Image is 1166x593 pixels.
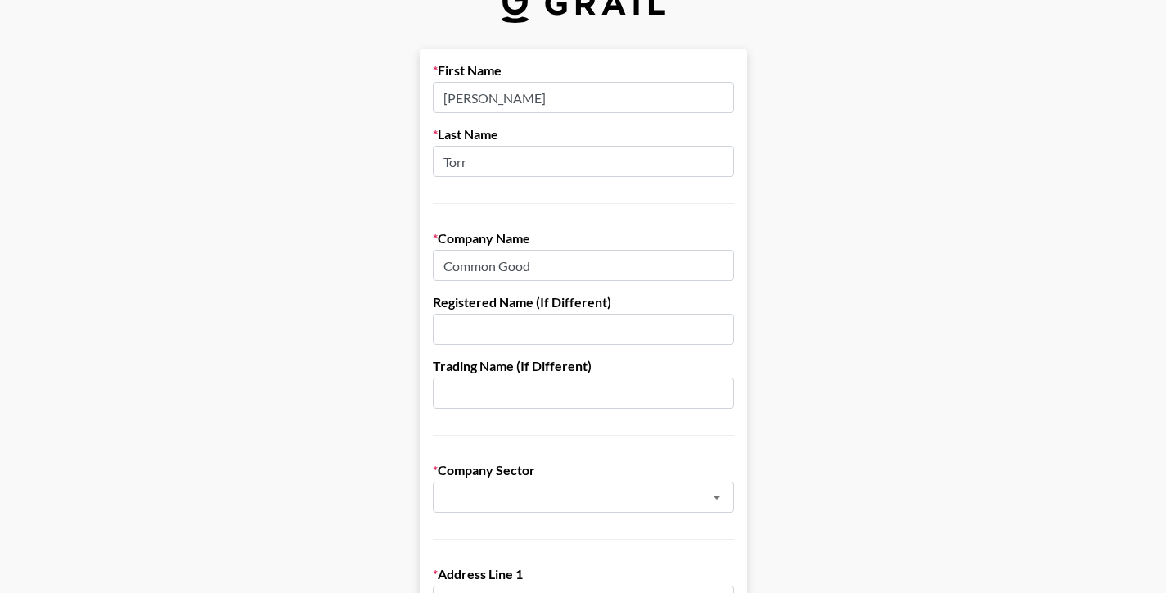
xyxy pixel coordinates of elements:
[433,62,734,79] label: First Name
[433,230,734,247] label: Company Name
[705,486,728,509] button: Open
[433,462,734,478] label: Company Sector
[433,126,734,143] label: Last Name
[433,358,734,374] label: Trading Name (If Different)
[433,566,734,582] label: Address Line 1
[433,294,734,310] label: Registered Name (If Different)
